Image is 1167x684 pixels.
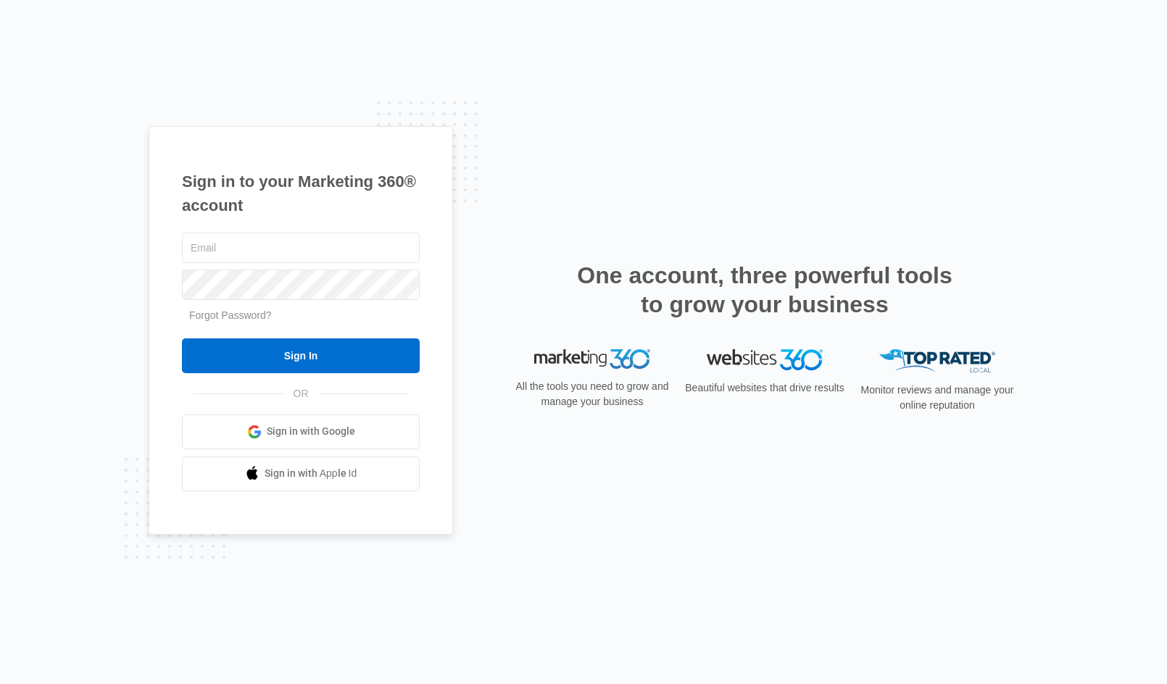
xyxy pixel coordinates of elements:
h1: Sign in to your Marketing 360® account [182,170,420,217]
span: Sign in with Apple Id [265,466,357,481]
span: OR [283,386,319,401]
a: Sign in with Apple Id [182,456,420,491]
p: Monitor reviews and manage your online reputation [856,383,1018,413]
input: Email [182,233,420,263]
p: All the tools you need to grow and manage your business [511,379,673,409]
img: Top Rated Local [879,349,995,373]
img: Marketing 360 [534,349,650,370]
span: Sign in with Google [267,424,355,439]
p: Beautiful websites that drive results [684,380,846,396]
h2: One account, three powerful tools to grow your business [573,261,957,319]
img: Websites 360 [707,349,823,370]
a: Sign in with Google [182,414,420,449]
a: Forgot Password? [189,309,272,321]
input: Sign In [182,338,420,373]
